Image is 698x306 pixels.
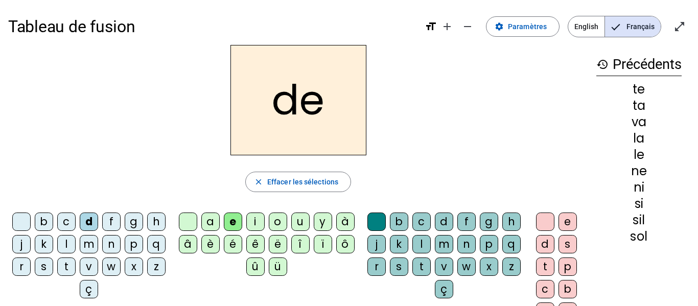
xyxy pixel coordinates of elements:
[425,20,437,33] mat-icon: format_size
[125,213,143,231] div: g
[435,213,453,231] div: d
[495,22,504,31] mat-icon: settings
[412,257,431,276] div: t
[367,257,386,276] div: r
[596,230,682,243] div: sol
[568,16,604,37] span: English
[125,235,143,253] div: p
[57,235,76,253] div: l
[559,257,577,276] div: p
[669,16,690,37] button: Entrer en plein écran
[390,257,408,276] div: s
[336,213,355,231] div: à
[568,16,661,37] mat-button-toggle-group: Language selection
[102,213,121,231] div: f
[35,213,53,231] div: b
[508,20,547,33] span: Paramètres
[457,257,476,276] div: w
[596,181,682,194] div: ni
[486,16,560,37] button: Paramètres
[412,213,431,231] div: c
[80,280,98,298] div: ç
[390,235,408,253] div: k
[480,213,498,231] div: g
[673,20,686,33] mat-icon: open_in_full
[502,213,521,231] div: h
[80,235,98,253] div: m
[269,257,287,276] div: ü
[267,176,338,188] span: Effacer les sélections
[12,257,31,276] div: r
[35,257,53,276] div: s
[291,235,310,253] div: î
[412,235,431,253] div: l
[480,235,498,253] div: p
[147,257,166,276] div: z
[559,213,577,231] div: e
[224,235,242,253] div: é
[457,235,476,253] div: n
[435,257,453,276] div: v
[435,235,453,253] div: m
[596,165,682,177] div: ne
[390,213,408,231] div: b
[605,16,661,37] span: Français
[102,235,121,253] div: n
[596,214,682,226] div: sil
[596,83,682,96] div: te
[246,235,265,253] div: ê
[291,213,310,231] div: u
[596,149,682,161] div: le
[502,257,521,276] div: z
[559,235,577,253] div: s
[536,280,554,298] div: c
[246,257,265,276] div: û
[254,177,263,186] mat-icon: close
[102,257,121,276] div: w
[201,235,220,253] div: è
[596,116,682,128] div: va
[314,235,332,253] div: ï
[230,45,366,155] h2: de
[201,213,220,231] div: a
[57,213,76,231] div: c
[596,58,609,70] mat-icon: history
[457,16,478,37] button: Diminuer la taille de la police
[536,235,554,253] div: d
[57,257,76,276] div: t
[502,235,521,253] div: q
[336,235,355,253] div: ô
[35,235,53,253] div: k
[367,235,386,253] div: j
[125,257,143,276] div: x
[8,10,416,43] h1: Tableau de fusion
[147,213,166,231] div: h
[536,257,554,276] div: t
[12,235,31,253] div: j
[314,213,332,231] div: y
[269,213,287,231] div: o
[80,213,98,231] div: d
[596,198,682,210] div: si
[457,213,476,231] div: f
[441,20,453,33] mat-icon: add
[245,172,351,192] button: Effacer les sélections
[480,257,498,276] div: x
[224,213,242,231] div: e
[80,257,98,276] div: v
[435,280,453,298] div: ç
[596,100,682,112] div: ta
[596,53,682,76] h3: Précédents
[246,213,265,231] div: i
[269,235,287,253] div: ë
[596,132,682,145] div: la
[461,20,474,33] mat-icon: remove
[179,235,197,253] div: â
[147,235,166,253] div: q
[437,16,457,37] button: Augmenter la taille de la police
[559,280,577,298] div: b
